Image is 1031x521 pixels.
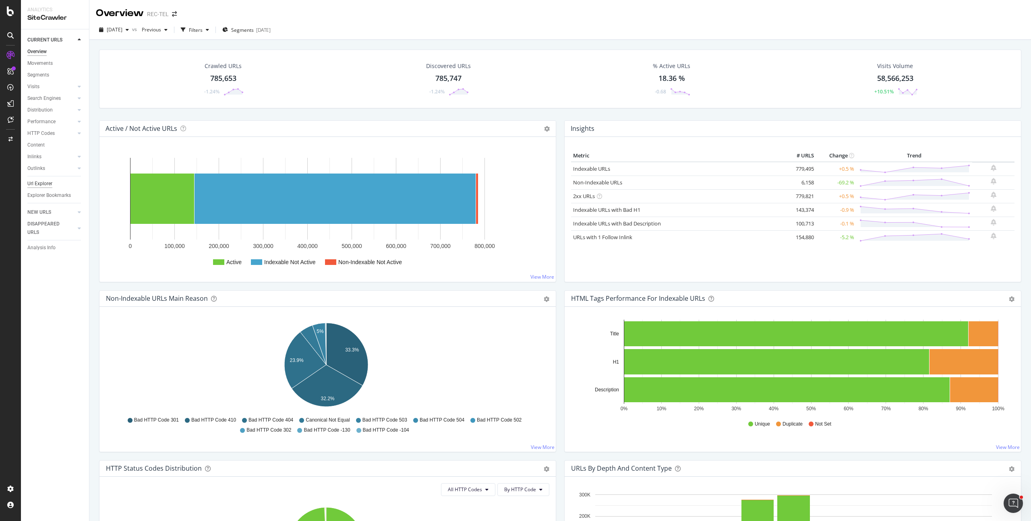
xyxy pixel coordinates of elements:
div: bell-plus [991,192,996,198]
button: All HTTP Codes [441,483,495,496]
a: View More [531,444,555,451]
a: CURRENT URLS [27,36,75,44]
a: Search Engines [27,94,75,103]
text: 100,000 [164,243,185,249]
a: 2xx URLs [573,192,595,200]
text: 200K [579,513,590,519]
div: URLs by Depth and Content Type [571,464,672,472]
th: # URLS [784,150,816,162]
td: 779,495 [784,162,816,176]
td: 154,880 [784,230,816,244]
div: Visits [27,83,39,91]
svg: A chart. [571,320,1012,413]
div: bell-plus [991,205,996,212]
a: View More [996,444,1020,451]
text: 50% [806,406,816,411]
div: Analysis Info [27,244,56,252]
i: Options [544,126,550,132]
div: Visits Volume [877,62,913,70]
button: Filters [178,23,212,36]
span: Bad HTTP Code -130 [304,427,350,434]
td: -0.9 % [816,203,856,217]
div: -0.68 [655,88,666,95]
div: Overview [96,6,144,20]
text: 0 [129,243,132,249]
text: Description [595,387,619,393]
span: Segments [231,27,254,33]
span: Bad HTTP Code 404 [248,417,293,424]
td: +0.5 % [816,189,856,203]
a: Url Explorer [27,180,83,188]
div: HTTP Codes [27,129,55,138]
div: HTML Tags Performance for Indexable URLs [571,294,705,302]
text: 70% [881,406,891,411]
text: 20% [694,406,704,411]
text: 40% [769,406,778,411]
div: gear [544,466,549,472]
th: Change [816,150,856,162]
div: SiteCrawler [27,13,83,23]
div: bell-plus [991,233,996,239]
svg: A chart. [106,320,547,413]
a: Visits [27,83,75,91]
div: CURRENT URLS [27,36,62,44]
div: gear [544,296,549,302]
text: 700,000 [430,243,451,249]
div: Explorer Bookmarks [27,191,71,200]
div: NEW URLS [27,208,51,217]
text: 400,000 [297,243,318,249]
text: 32.2% [321,396,335,401]
text: Title [610,331,619,337]
div: +10.51% [874,88,894,95]
text: H1 [613,359,619,365]
text: 800,000 [474,243,495,249]
span: Unique [755,421,770,428]
div: bell-plus [991,219,996,225]
text: 30% [731,406,741,411]
span: By HTTP Code [504,486,536,493]
span: Duplicate [783,421,803,428]
div: gear [1009,466,1014,472]
text: 300K [579,492,590,498]
a: Inlinks [27,153,75,161]
div: HTTP Status Codes Distribution [106,464,202,472]
span: Bad HTTP Code 502 [477,417,522,424]
text: 100% [992,406,1004,411]
div: [DATE] [256,27,271,33]
span: 2025 Sep. 30th [107,26,122,33]
text: Non-Indexable Not Active [338,259,402,265]
div: Overview [27,48,47,56]
button: Previous [139,23,171,36]
text: Indexable Not Active [264,259,316,265]
h4: Active / Not Active URLs [106,123,177,134]
div: Movements [27,59,53,68]
a: NEW URLS [27,208,75,217]
div: Crawled URLs [205,62,242,70]
text: 60% [844,406,853,411]
div: % Active URLs [653,62,690,70]
span: Not Set [815,421,831,428]
a: Movements [27,59,83,68]
th: Trend [856,150,972,162]
div: Distribution [27,106,53,114]
a: Non-Indexable URLs [573,179,622,186]
td: 6,158 [784,176,816,189]
button: Segments[DATE] [219,23,274,36]
td: -0.1 % [816,217,856,230]
span: vs [132,26,139,33]
text: 10% [656,406,666,411]
a: URLs with 1 Follow Inlink [573,234,632,241]
div: Analytics [27,6,83,13]
div: 785,653 [210,73,236,84]
div: 58,566,253 [877,73,913,84]
span: All HTTP Codes [448,486,482,493]
a: Explorer Bookmarks [27,191,83,200]
div: Url Explorer [27,180,52,188]
button: By HTTP Code [497,483,549,496]
a: Outlinks [27,164,75,173]
div: Discovered URLs [426,62,471,70]
a: Segments [27,71,83,79]
h4: Insights [571,123,594,134]
text: 200,000 [209,243,229,249]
